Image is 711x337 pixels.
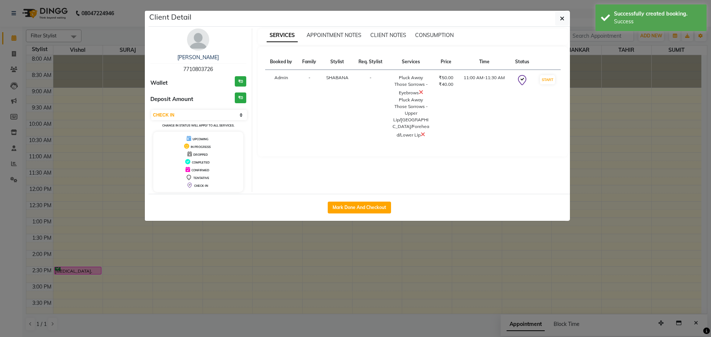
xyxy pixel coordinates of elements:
span: CONSUMPTION [415,32,454,38]
th: Booked by [265,54,297,70]
img: avatar [187,28,209,51]
th: Time [458,54,510,70]
td: - [297,70,321,144]
div: Success [614,18,701,26]
th: Req. Stylist [354,54,388,70]
span: UPCOMING [193,137,208,141]
span: TENTATIVE [193,176,209,180]
small: Change in status will apply to all services. [162,124,234,127]
span: CHECK-IN [194,184,208,188]
span: SHABANA [326,75,348,80]
td: - [354,70,388,144]
th: Stylist [321,54,353,70]
th: Services [388,54,434,70]
span: CLIENT NOTES [370,32,406,38]
span: CONFIRMED [191,168,209,172]
span: COMPLETED [192,161,210,164]
button: Mark Done And Checkout [328,202,391,213]
th: Family [297,54,321,70]
span: SERVICES [267,29,298,42]
span: IN PROGRESS [191,145,211,149]
h3: ₹0 [235,76,246,87]
span: APPOINTMENT NOTES [307,32,361,38]
div: Pluck Away Those Sorrows - Eyebrows [392,74,430,97]
th: Status [510,54,534,70]
span: 7710803726 [183,66,213,73]
h3: ₹0 [235,92,246,103]
div: ₹50.00 [438,74,454,81]
a: [PERSON_NAME] [177,54,219,61]
span: DROPPED [193,153,208,156]
button: START [540,75,555,84]
h5: Client Detail [149,11,191,23]
span: Deposit Amount [150,95,193,104]
td: Admin [265,70,297,144]
div: ₹40.00 [438,81,454,88]
td: 11:00 AM-11:30 AM [458,70,510,144]
div: Pluck Away Those Sorrows - Upper Lip/[GEOGRAPHIC_DATA]/Forehead/Lower Lip [392,97,430,139]
div: Successfully created booking. [614,10,701,18]
span: Wallet [150,79,168,87]
th: Price [434,54,458,70]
